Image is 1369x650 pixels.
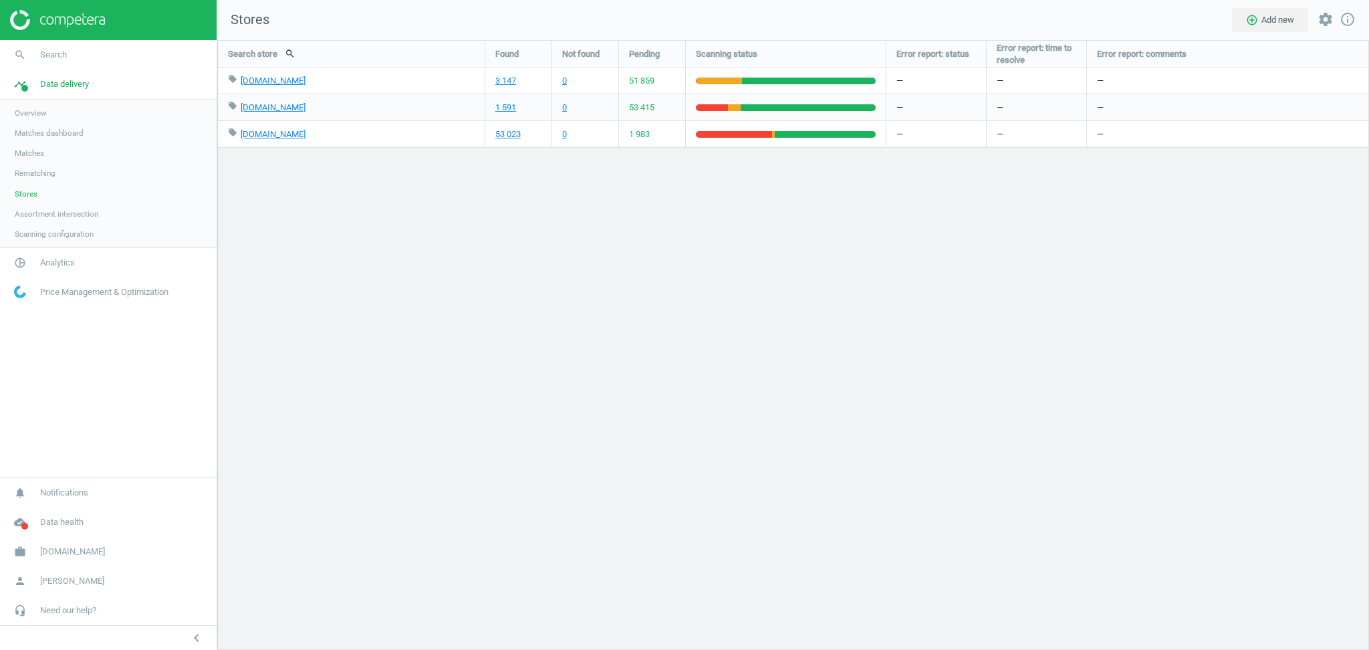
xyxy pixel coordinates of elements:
i: settings [1318,11,1334,27]
span: Error report: time to resolve [997,42,1076,66]
a: 53 023 [495,128,521,140]
span: Assortment intersection [15,209,98,219]
span: Matches dashboard [15,128,84,138]
i: cloud_done [7,510,33,535]
span: Stores [217,11,269,29]
span: Error report: status [896,48,969,60]
div: Search store [218,41,485,67]
span: Overview [15,108,47,118]
span: 1 983 [629,128,650,140]
a: 0 [562,75,567,87]
span: Data delivery [40,78,89,90]
img: wGWNvw8QSZomAAAAABJRU5ErkJggg== [14,286,26,298]
div: — [1087,94,1369,120]
span: Not found [562,48,600,60]
span: — [997,102,1003,114]
i: search [7,42,33,68]
button: search [277,42,303,65]
a: [DOMAIN_NAME] [241,76,305,86]
span: [PERSON_NAME] [40,575,104,587]
a: info_outline [1340,11,1356,29]
i: add_circle_outline [1246,14,1258,26]
span: Rematching [15,168,55,179]
i: timeline [7,72,33,97]
a: 0 [562,128,567,140]
span: 51 859 [629,75,654,87]
div: — [886,68,986,94]
div: — [1087,68,1369,94]
span: — [997,128,1003,140]
a: [DOMAIN_NAME] [241,129,305,139]
span: Need our help? [40,605,96,617]
span: Error report: comments [1097,48,1187,60]
span: Analytics [40,257,75,269]
i: headset_mic [7,598,33,623]
span: Price Management & Optimization [40,286,168,298]
i: chevron_left [189,630,205,646]
a: [DOMAIN_NAME] [241,102,305,112]
i: pie_chart_outlined [7,250,33,276]
a: 0 [562,102,567,114]
div: — [1087,121,1369,147]
span: Data health [40,516,84,528]
i: local_offer [228,101,237,110]
i: local_offer [228,128,237,137]
span: Found [495,48,519,60]
button: settings [1312,5,1340,34]
img: ajHJNr6hYgQAAAAASUVORK5CYII= [10,10,105,30]
span: Search [40,49,67,61]
a: 1 591 [495,102,516,114]
div: — [886,121,986,147]
span: Scanning status [696,48,757,60]
span: Scanning configuration [15,229,94,239]
i: person [7,568,33,594]
span: Notifications [40,487,88,499]
div: — [886,94,986,120]
span: — [997,75,1003,87]
span: Pending [629,48,660,60]
button: add_circle_outlineAdd new [1232,8,1308,32]
i: info_outline [1340,11,1356,27]
span: 53 415 [629,102,654,114]
i: notifications [7,480,33,506]
span: [DOMAIN_NAME] [40,546,105,558]
i: work [7,539,33,564]
a: 3 147 [495,75,516,87]
span: Stores [15,189,37,199]
span: Matches [15,148,44,158]
button: chevron_left [180,629,213,647]
i: local_offer [228,74,237,84]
